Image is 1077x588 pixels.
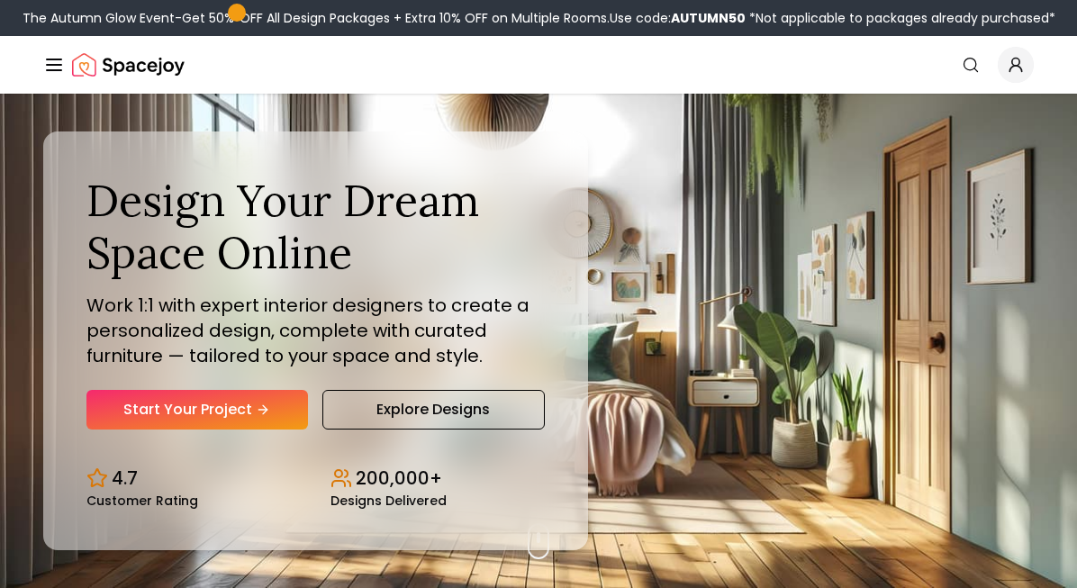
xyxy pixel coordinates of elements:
img: Spacejoy Logo [72,47,185,83]
nav: Global [43,36,1034,94]
p: 200,000+ [356,466,442,491]
small: Designs Delivered [330,494,447,507]
span: *Not applicable to packages already purchased* [746,9,1055,27]
b: AUTUMN50 [671,9,746,27]
p: 4.7 [112,466,138,491]
a: Start Your Project [86,390,308,430]
p: Work 1:1 with expert interior designers to create a personalized design, complete with curated fu... [86,293,545,368]
a: Explore Designs [322,390,546,430]
div: The Autumn Glow Event-Get 50% OFF All Design Packages + Extra 10% OFF on Multiple Rooms. [23,9,1055,27]
span: Use code: [610,9,746,27]
small: Customer Rating [86,494,198,507]
h1: Design Your Dream Space Online [86,175,545,278]
div: Design stats [86,451,545,507]
a: Spacejoy [72,47,185,83]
